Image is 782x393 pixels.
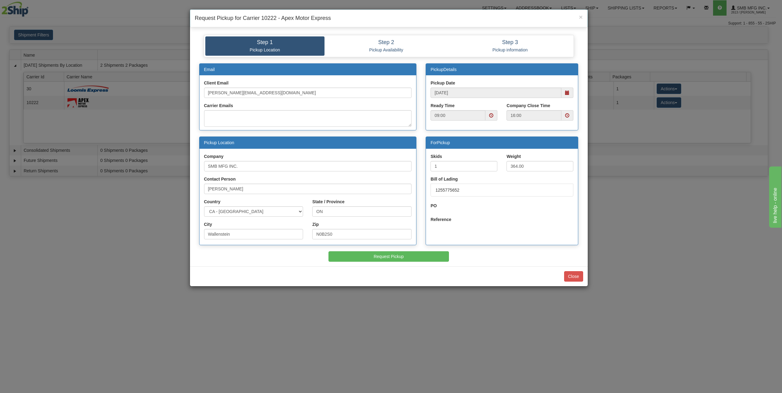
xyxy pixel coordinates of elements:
label: City [204,221,212,227]
label: Company [204,153,224,159]
a: Step 2 Pickup Availability [325,36,448,56]
label: PO [431,203,437,209]
h4: Step 1 [210,39,320,46]
label: State / Province [312,199,344,205]
a: Email [204,67,215,72]
label: Skids [431,153,442,159]
textarea: Please add emails separeted using ';' [204,110,412,127]
li: 1255775652 [431,184,573,196]
label: Ready Time [431,103,454,109]
button: Close [579,14,583,20]
label: Pickup Date [431,80,455,86]
label: Reference [431,216,451,223]
button: Request Pickup [328,251,449,262]
label: Company Close Time [507,103,550,109]
label: Country [204,199,221,205]
h4: Step 3 [453,39,568,46]
button: Close [564,271,583,282]
iframe: chat widget [768,165,781,228]
a: Pickup Location [204,140,234,145]
h4: Request Pickup for Carrier 10222 - Apex Motor Express [195,14,583,22]
div: live help - online [5,4,57,11]
a: ForPickup [431,140,450,145]
label: Weight [507,153,521,159]
p: Pickup Availability [329,47,443,53]
p: Pickup Location [210,47,320,53]
p: Pickup information [453,47,568,53]
a: Step 3 Pickup information [448,36,572,56]
label: Client Email [204,80,229,86]
a: Step 1 Pickup Location [205,36,325,56]
span: × [579,13,583,21]
label: Bill of Lading [431,176,458,182]
a: PickupDetails [431,67,457,72]
label: Contact Person [204,176,236,182]
h4: Step 2 [329,39,443,46]
label: Carrier Emails [204,103,233,109]
label: Zip [312,221,319,227]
